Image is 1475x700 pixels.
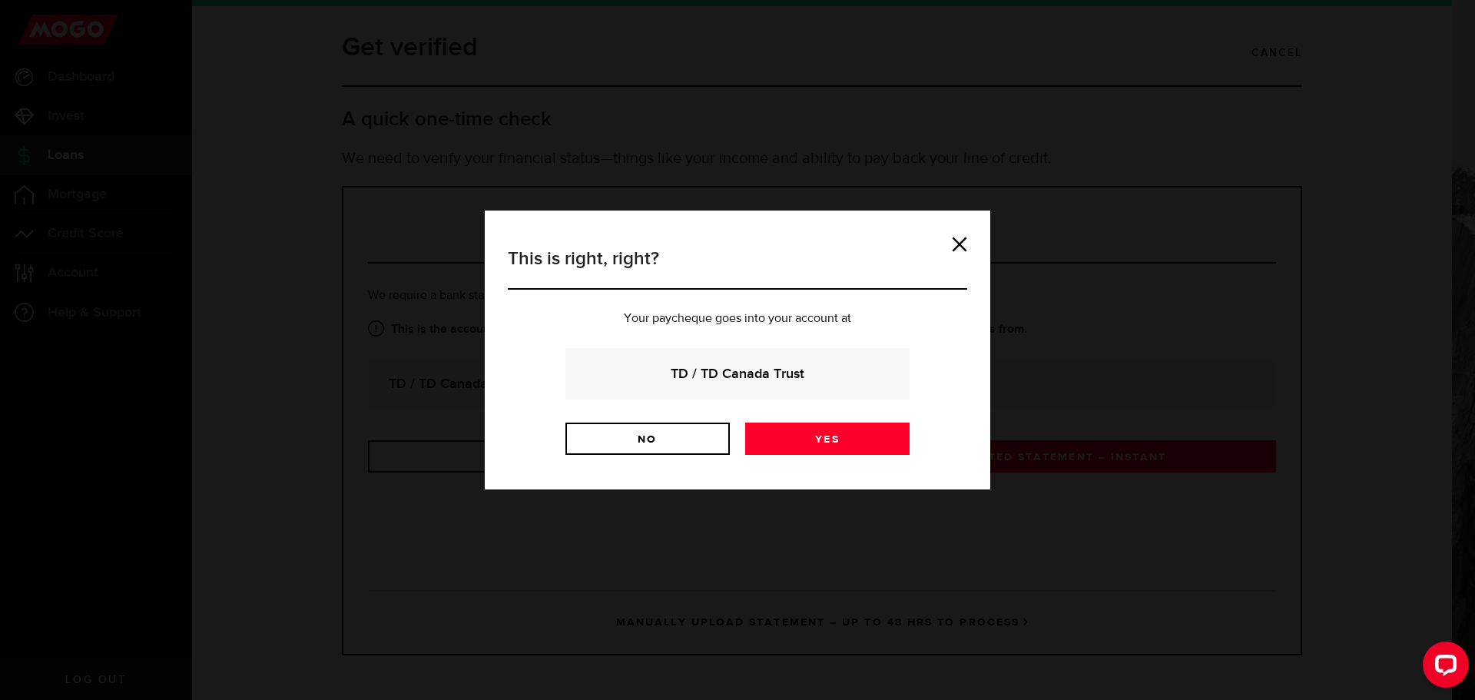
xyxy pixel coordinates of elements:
[508,245,967,290] h3: This is right, right?
[1410,635,1475,700] iframe: LiveChat chat widget
[745,423,910,455] a: Yes
[565,423,730,455] a: No
[508,313,967,325] p: Your paycheque goes into your account at
[586,363,889,384] strong: TD / TD Canada Trust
